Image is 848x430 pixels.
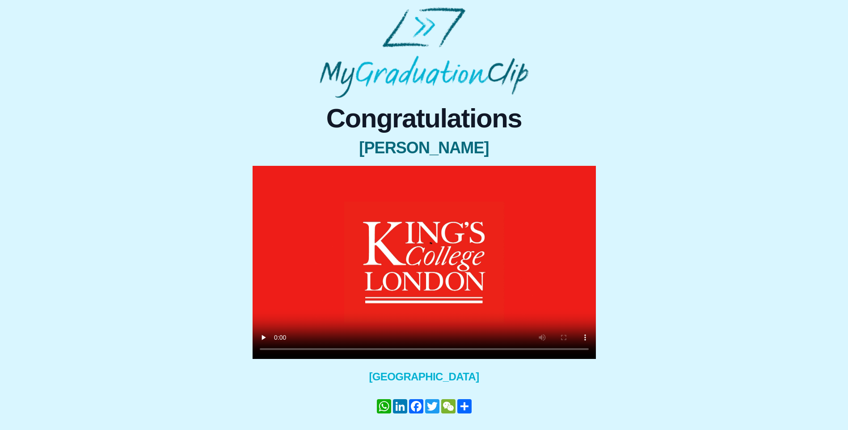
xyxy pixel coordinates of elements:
[408,399,424,413] a: Facebook
[253,105,596,132] span: Congratulations
[376,399,392,413] a: WhatsApp
[253,139,596,157] span: [PERSON_NAME]
[253,370,596,384] span: [GEOGRAPHIC_DATA]
[392,399,408,413] a: LinkedIn
[440,399,456,413] a: WeChat
[320,7,528,98] img: MyGraduationClip
[424,399,440,413] a: Twitter
[456,399,473,413] a: 分享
